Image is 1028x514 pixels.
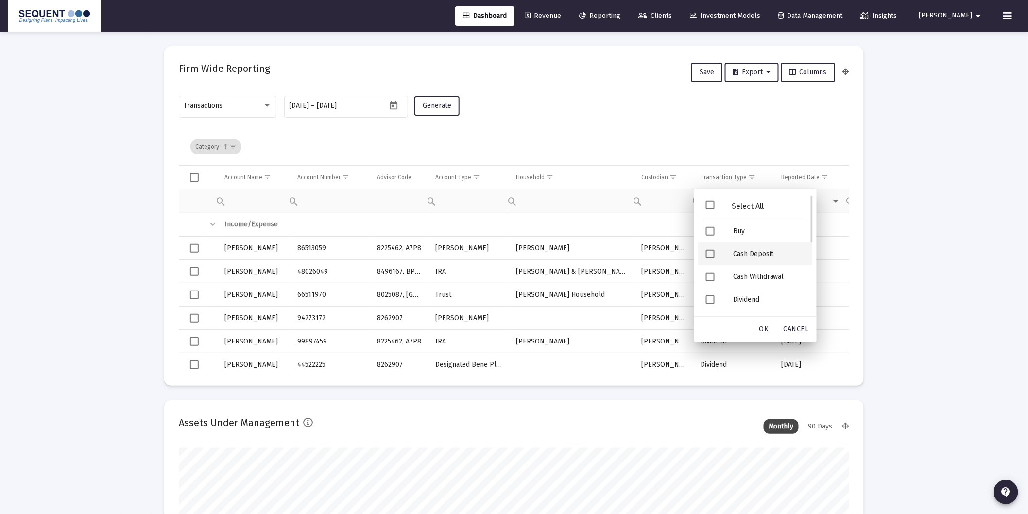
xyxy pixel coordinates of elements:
div: Cancel [780,321,813,338]
span: Investment Models [690,12,760,20]
span: Show filter options for column 'Transaction Type' [748,173,755,181]
span: Clients [638,12,672,20]
span: Export [733,68,771,76]
td: [PERSON_NAME] [634,237,694,260]
td: 44522225 [291,353,370,377]
div: Account Name [224,173,262,181]
a: Dashboard [455,6,514,26]
td: Filter cell [509,189,634,213]
td: [PERSON_NAME] [218,283,291,307]
td: 8262907 [370,353,428,377]
button: Save [691,63,722,82]
button: [PERSON_NAME] [908,6,996,25]
mat-icon: contact_support [1000,486,1012,498]
td: 8225462, A7P8 [370,237,428,260]
input: Start date [290,102,309,110]
td: [PERSON_NAME] [218,260,291,283]
div: Select row [190,267,199,276]
h2: Assets Under Management [179,415,299,430]
div: Advisor Code [377,173,411,181]
td: [PERSON_NAME] [428,237,509,260]
td: [PERSON_NAME] [634,330,694,353]
a: Investment Models [682,6,768,26]
span: Show filter options for column 'Account Name' [264,173,271,181]
div: Household [516,173,545,181]
span: Dashboard [463,12,507,20]
div: Select all [190,173,199,182]
div: Cash Withdrawal [725,265,813,288]
a: Insights [853,6,905,26]
div: Data grid toolbar [190,128,842,165]
div: Select row [190,291,199,299]
div: Buy [725,220,813,242]
td: Column Account Number [291,166,370,189]
td: Column Account Type [428,166,509,189]
td: Filter cell [291,189,370,213]
td: [PERSON_NAME] Household [509,283,634,307]
a: Revenue [517,6,569,26]
td: [PERSON_NAME] [634,353,694,377]
div: Reported Date [781,173,820,181]
div: Select row [190,337,199,346]
a: Clients [631,6,680,26]
td: Filter cell [428,189,509,213]
td: 48026049 [291,260,370,283]
button: Open calendar [387,98,401,112]
span: Show filter options for column 'Account Type' [473,173,480,181]
td: Designated Bene Plan [428,353,509,377]
div: 90 Days [804,419,838,434]
div: Monthly [764,419,799,434]
span: Transactions [184,102,223,110]
span: Save [700,68,714,76]
span: [PERSON_NAME] [919,12,973,20]
td: [PERSON_NAME] [634,283,694,307]
td: [PERSON_NAME] & [PERSON_NAME] [509,260,634,283]
div: Cash Deposit [725,242,813,265]
span: – [311,102,315,110]
div: Filter options [694,189,817,342]
td: 8025087, [GEOGRAPHIC_DATA] [370,283,428,307]
span: Show filter options for column 'Household' [546,173,553,181]
td: [PERSON_NAME] [218,330,291,353]
div: Select All [715,202,781,210]
td: [PERSON_NAME] [509,330,634,353]
div: Select row [190,314,199,323]
td: 86513059 [291,237,370,260]
span: Data Management [778,12,843,20]
td: 99897459 [291,330,370,353]
a: Data Management [771,6,851,26]
td: [PERSON_NAME] [428,307,509,330]
div: Category [190,139,241,154]
td: Filter cell [634,189,694,213]
td: Dividend [694,353,774,377]
button: Columns [781,63,835,82]
span: Insights [861,12,897,20]
td: 8225462, A7P8 [370,330,428,353]
button: Generate [414,96,460,116]
td: Column Account Name [218,166,291,189]
div: Dividend [725,288,813,311]
td: Column Reported Date [774,166,847,189]
td: Filter cell [218,189,291,213]
td: [PERSON_NAME] [218,307,291,330]
td: Column Household [509,166,634,189]
span: Show filter options for column 'Reported Date' [821,173,828,181]
td: [PERSON_NAME] [634,260,694,283]
div: Select row [190,244,199,253]
td: Column Custodian [634,166,694,189]
span: Show filter options for column 'Custodian' [669,173,677,181]
button: Export [725,63,779,82]
span: Reporting [579,12,620,20]
img: Dashboard [15,6,94,26]
div: Dividend Reinvestment [725,311,813,334]
td: Column Advisor Code [370,166,428,189]
td: Column Security Type [848,166,917,189]
td: [DATE] [774,353,847,377]
td: 8496167, BPE1 [370,260,428,283]
td: 94273172 [291,307,370,330]
td: 8262907 [370,307,428,330]
div: Account Type [435,173,471,181]
td: [PERSON_NAME] [509,237,634,260]
span: OK [759,325,769,333]
div: Data grid [179,128,849,371]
